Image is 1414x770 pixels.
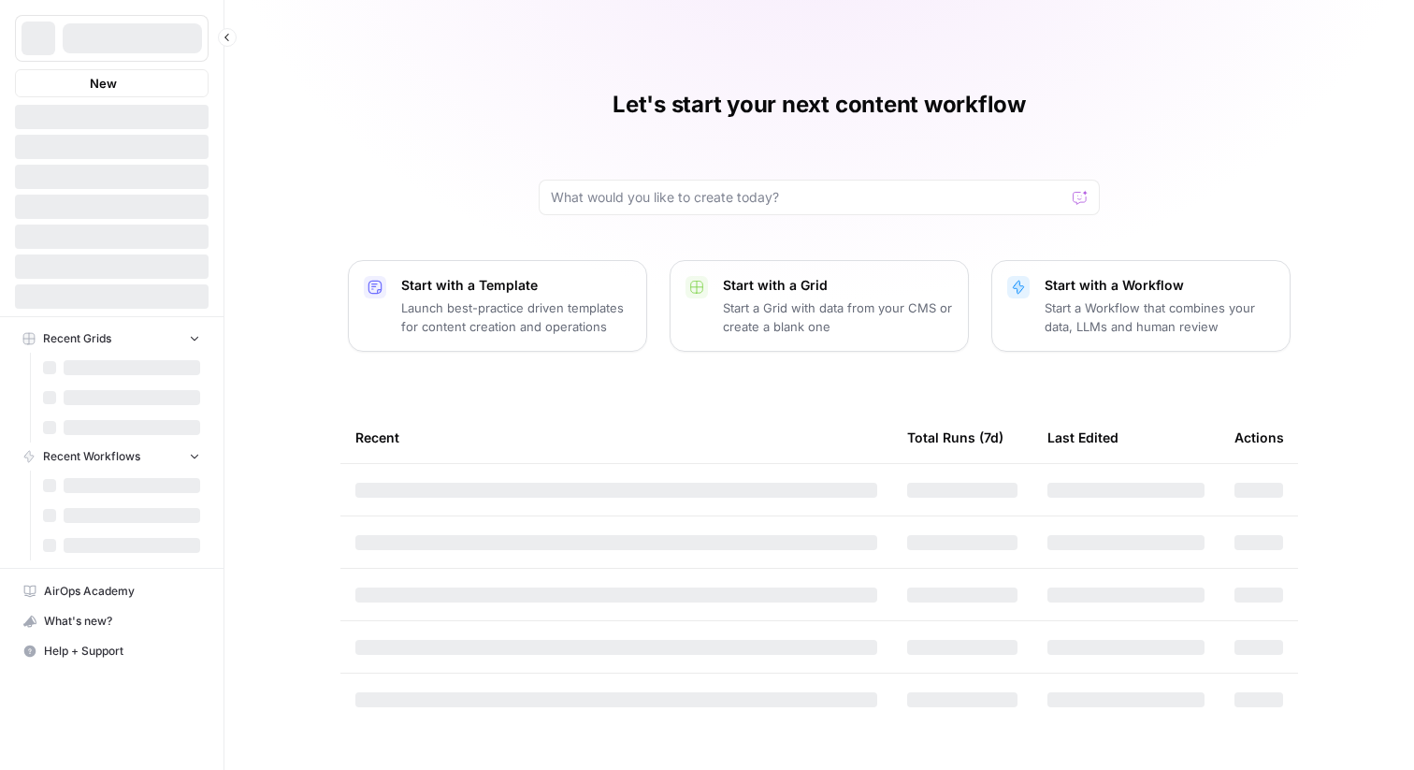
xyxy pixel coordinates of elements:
button: What's new? [15,606,209,636]
h1: Let's start your next content workflow [613,90,1026,120]
button: Help + Support [15,636,209,666]
p: Start with a Grid [723,276,953,295]
button: Start with a WorkflowStart a Workflow that combines your data, LLMs and human review [991,260,1291,352]
div: Recent [355,412,877,463]
p: Launch best-practice driven templates for content creation and operations [401,298,631,336]
span: Help + Support [44,643,200,660]
input: What would you like to create today? [551,188,1065,207]
p: Start with a Template [401,276,631,295]
button: New [15,69,209,97]
span: New [90,74,117,93]
div: What's new? [16,607,208,635]
p: Start with a Workflow [1045,276,1275,295]
span: AirOps Academy [44,583,200,600]
button: Start with a TemplateLaunch best-practice driven templates for content creation and operations [348,260,647,352]
span: Recent Grids [43,330,111,347]
div: Last Edited [1047,412,1118,463]
a: AirOps Academy [15,576,209,606]
p: Start a Workflow that combines your data, LLMs and human review [1045,298,1275,336]
p: Start a Grid with data from your CMS or create a blank one [723,298,953,336]
div: Total Runs (7d) [907,412,1003,463]
button: Start with a GridStart a Grid with data from your CMS or create a blank one [670,260,969,352]
span: Recent Workflows [43,448,140,465]
button: Recent Grids [15,325,209,353]
button: Recent Workflows [15,443,209,471]
div: Actions [1234,412,1284,463]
